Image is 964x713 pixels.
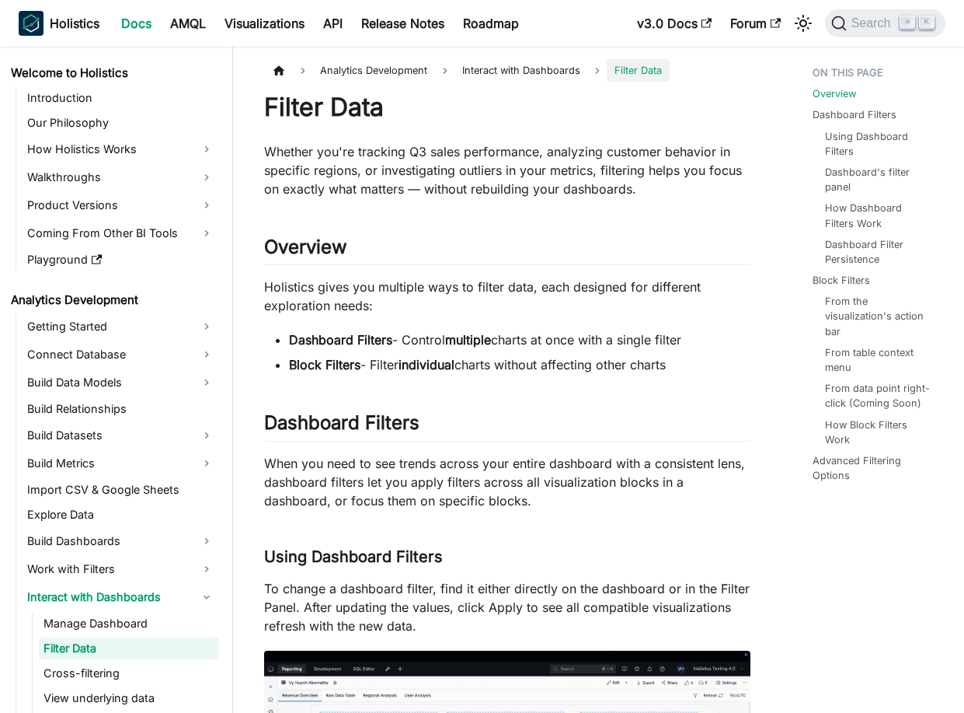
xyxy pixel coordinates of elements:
[161,11,215,36] a: AMQL
[352,11,454,36] a: Release Notes
[23,249,219,271] a: Playground
[23,529,219,554] a: Build Dashboards
[264,236,750,265] h2: Overview
[825,201,933,230] a: How Dashboard Filters Work
[19,11,99,36] a: HolisticsHolistics
[607,59,670,82] span: Filter Data
[813,86,856,101] a: Overview
[50,14,99,33] b: Holistics
[264,579,750,635] p: To change a dashboard filter, find it either directly on the dashboard or in the Filter Panel. Af...
[847,16,900,30] span: Search
[264,142,750,198] p: Whether you're tracking Q3 sales performance, analyzing customer behavior in specific regions, or...
[825,345,933,375] a: From table context menu
[19,11,44,36] img: Holistics
[825,418,933,447] a: How Block Filters Work
[23,423,219,448] a: Build Datasets
[825,237,933,267] a: Dashboard Filter Persistence
[445,332,491,348] strong: multiple
[264,59,750,82] nav: Breadcrumbs
[791,11,816,36] button: Switch between dark and light mode (currently light mode)
[23,314,219,339] a: Getting Started
[289,357,360,372] strong: Block Filters
[39,613,219,634] a: Manage Dashboard
[23,557,219,582] a: Work with Filters
[39,638,219,659] a: Filter Data
[825,381,933,411] a: From data point right-click (Coming Soon)
[23,87,219,109] a: Introduction
[813,107,896,122] a: Dashboard Filters
[628,11,721,36] a: v3.0 Docs
[39,687,219,709] a: View underlying data
[6,62,219,84] a: Welcome to Holistics
[289,332,392,348] strong: Dashboard Filters
[6,289,219,311] a: Analytics Development
[264,547,750,567] h3: Using Dashboard Filters
[825,9,945,37] button: Search (Command+K)
[289,355,750,374] li: - Filter charts without affecting other charts
[23,585,219,610] a: Interact with Dashboards
[314,11,352,36] a: API
[23,370,219,395] a: Build Data Models
[454,11,528,36] a: Roadmap
[825,129,933,159] a: Using Dashboard Filters
[23,193,219,218] a: Product Versions
[23,342,219,367] a: Connect Database
[23,165,219,190] a: Walkthroughs
[215,11,314,36] a: Visualizations
[264,92,750,123] h1: Filter Data
[23,398,219,420] a: Build Relationships
[264,278,750,315] p: Holistics gives you multiple ways to filter data, each designed for different exploration needs:
[813,273,870,288] a: Block Filters
[919,16,934,30] kbd: K
[900,16,915,30] kbd: ⌘
[454,59,588,82] span: Interact with Dashboards
[23,479,219,501] a: Import CSV & Google Sheets
[23,504,219,526] a: Explore Data
[312,59,435,82] span: Analytics Development
[112,11,161,36] a: Docs
[264,411,750,441] h2: Dashboard Filters
[264,454,750,510] p: When you need to see trends across your entire dashboard with a consistent lens, dashboard filter...
[23,137,219,162] a: How Holistics Works
[825,165,933,194] a: Dashboard's filter panel
[23,451,219,476] a: Build Metrics
[39,662,219,684] a: Cross-filtering
[398,357,454,372] strong: individual
[289,330,750,349] li: - Control charts at once with a single filter
[813,453,939,483] a: Advanced Filtering Options
[264,59,294,82] a: Home page
[23,221,219,246] a: Coming From Other BI Tools
[825,294,933,339] a: From the visualization's action bar
[721,11,790,36] a: Forum
[23,112,219,134] a: Our Philosophy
